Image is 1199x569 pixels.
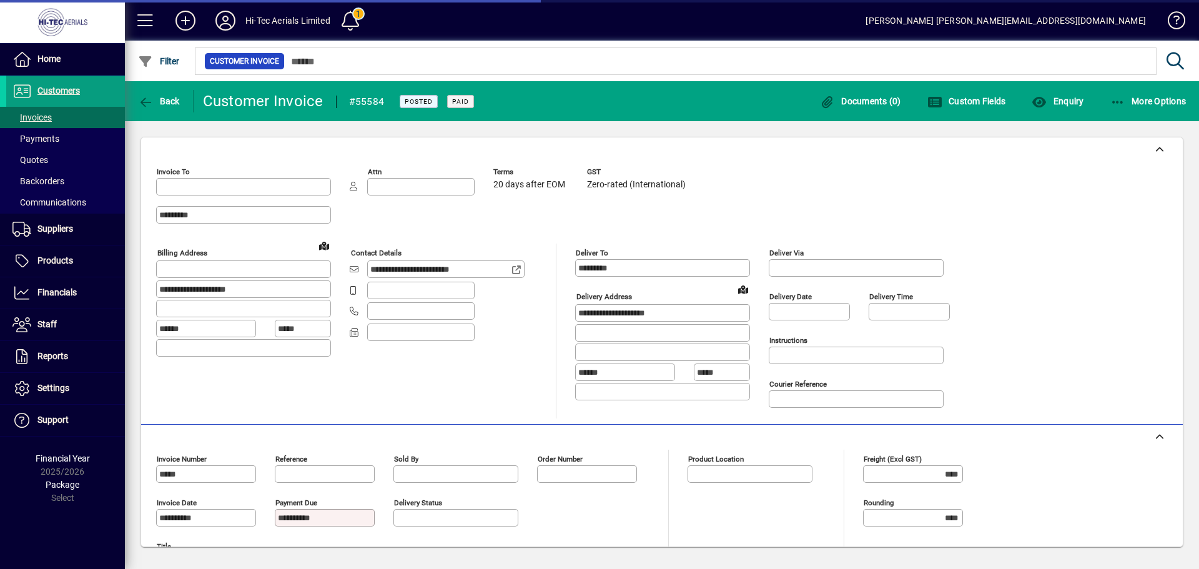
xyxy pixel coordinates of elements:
a: Reports [6,341,125,372]
span: Documents (0) [820,96,901,106]
mat-label: Instructions [769,336,807,345]
a: Home [6,44,125,75]
a: View on map [733,279,753,299]
mat-label: Product location [688,455,744,463]
div: [PERSON_NAME] [PERSON_NAME][EMAIL_ADDRESS][DOMAIN_NAME] [866,11,1146,31]
span: Backorders [12,176,64,186]
mat-label: Deliver via [769,249,804,257]
mat-label: Deliver To [576,249,608,257]
span: Zero-rated (International) [587,180,686,190]
span: Communications [12,197,86,207]
button: Add [165,9,205,32]
a: Financials [6,277,125,309]
span: Terms [493,168,568,176]
mat-label: Delivery status [394,498,442,507]
button: Back [135,90,183,112]
a: Products [6,245,125,277]
button: Documents (0) [817,90,904,112]
a: Suppliers [6,214,125,245]
a: View on map [314,235,334,255]
mat-label: Delivery date [769,292,812,301]
button: Custom Fields [924,90,1009,112]
div: Hi-Tec Aerials Limited [245,11,330,31]
mat-label: Order number [538,455,583,463]
mat-label: Invoice To [157,167,190,176]
button: More Options [1107,90,1190,112]
span: Filter [138,56,180,66]
app-page-header-button: Back [125,90,194,112]
a: Quotes [6,149,125,171]
mat-label: Freight (excl GST) [864,455,922,463]
a: Communications [6,192,125,213]
span: Payments [12,134,59,144]
a: Support [6,405,125,436]
a: Payments [6,128,125,149]
button: Profile [205,9,245,32]
div: #55584 [349,92,385,112]
span: Customer Invoice [210,55,279,67]
span: Financial Year [36,453,90,463]
mat-label: Sold by [394,455,418,463]
a: Staff [6,309,125,340]
span: Home [37,54,61,64]
span: Reports [37,351,68,361]
mat-label: Payment due [275,498,317,507]
span: Paid [452,97,469,106]
span: Products [37,255,73,265]
span: More Options [1110,96,1187,106]
span: Settings [37,383,69,393]
button: Enquiry [1029,90,1087,112]
span: Staff [37,319,57,329]
span: Package [46,480,79,490]
span: Financials [37,287,77,297]
mat-label: Rounding [864,498,894,507]
span: Back [138,96,180,106]
span: GST [587,168,686,176]
div: Customer Invoice [203,91,323,111]
mat-label: Reference [275,455,307,463]
span: Invoices [12,112,52,122]
a: Settings [6,373,125,404]
mat-label: Invoice number [157,455,207,463]
span: Customers [37,86,80,96]
mat-label: Attn [368,167,382,176]
span: Custom Fields [927,96,1006,106]
mat-label: Delivery time [869,292,913,301]
a: Invoices [6,107,125,128]
span: Posted [405,97,433,106]
mat-label: Courier Reference [769,380,827,388]
button: Filter [135,50,183,72]
mat-label: Invoice date [157,498,197,507]
span: Suppliers [37,224,73,234]
a: Knowledge Base [1158,2,1183,43]
mat-label: Title [157,542,171,551]
a: Backorders [6,171,125,192]
span: Support [37,415,69,425]
span: Enquiry [1032,96,1083,106]
span: 20 days after EOM [493,180,565,190]
span: Quotes [12,155,48,165]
